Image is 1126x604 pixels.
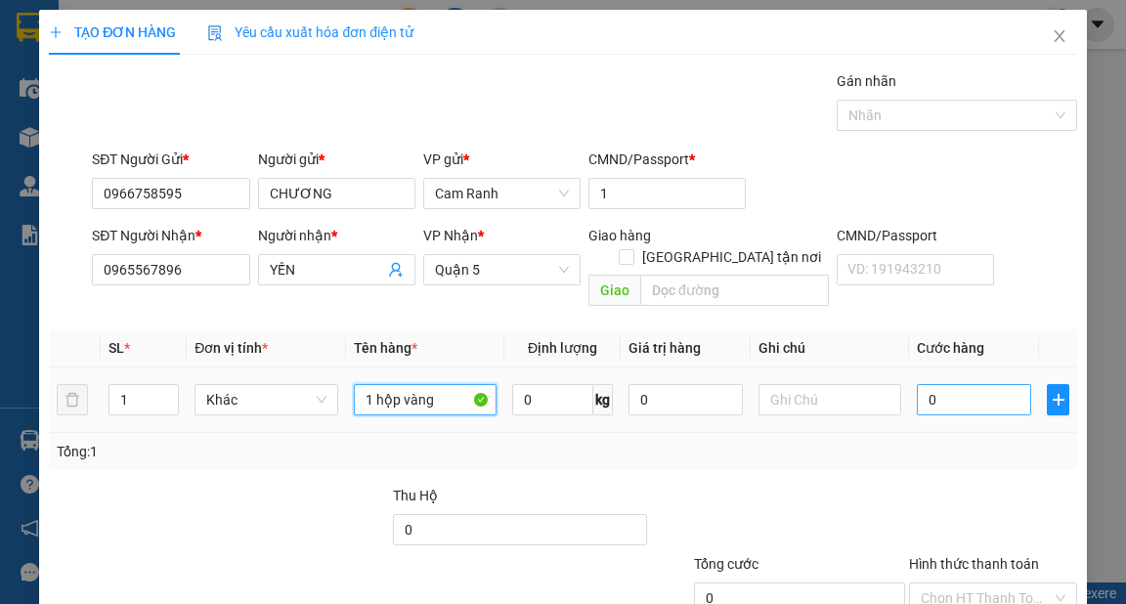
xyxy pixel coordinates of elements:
[588,149,746,170] div: CMND/Passport
[206,385,326,414] span: Khác
[435,255,569,284] span: Quận 5
[49,25,63,39] span: plus
[528,340,597,356] span: Định lượng
[588,228,651,243] span: Giao hàng
[49,24,176,40] span: TẠO ĐƠN HÀNG
[909,556,1039,572] label: Hình thức thanh toán
[354,340,417,356] span: Tên hàng
[258,149,415,170] div: Người gửi
[423,228,478,243] span: VP Nhận
[1047,384,1068,415] button: plus
[1048,392,1067,408] span: plus
[917,340,984,356] span: Cước hàng
[837,73,896,89] label: Gán nhãn
[1052,28,1067,44] span: close
[593,384,613,415] span: kg
[588,275,640,306] span: Giao
[1032,10,1087,65] button: Close
[57,441,436,462] div: Tổng: 1
[628,384,743,415] input: 0
[837,225,994,246] div: CMND/Passport
[758,384,902,415] input: Ghi Chú
[92,149,249,170] div: SĐT Người Gửi
[751,329,910,367] th: Ghi chú
[423,149,581,170] div: VP gửi
[640,275,829,306] input: Dọc đường
[388,262,404,278] span: user-add
[207,25,223,41] img: icon
[634,246,829,268] span: [GEOGRAPHIC_DATA] tận nơi
[393,488,438,503] span: Thu Hộ
[258,225,415,246] div: Người nhận
[354,384,498,415] input: VD: Bàn, Ghế
[694,556,758,572] span: Tổng cước
[108,340,124,356] span: SL
[57,384,88,415] button: delete
[207,24,413,40] span: Yêu cầu xuất hóa đơn điện tử
[628,340,701,356] span: Giá trị hàng
[435,179,569,208] span: Cam Ranh
[92,225,249,246] div: SĐT Người Nhận
[195,340,268,356] span: Đơn vị tính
